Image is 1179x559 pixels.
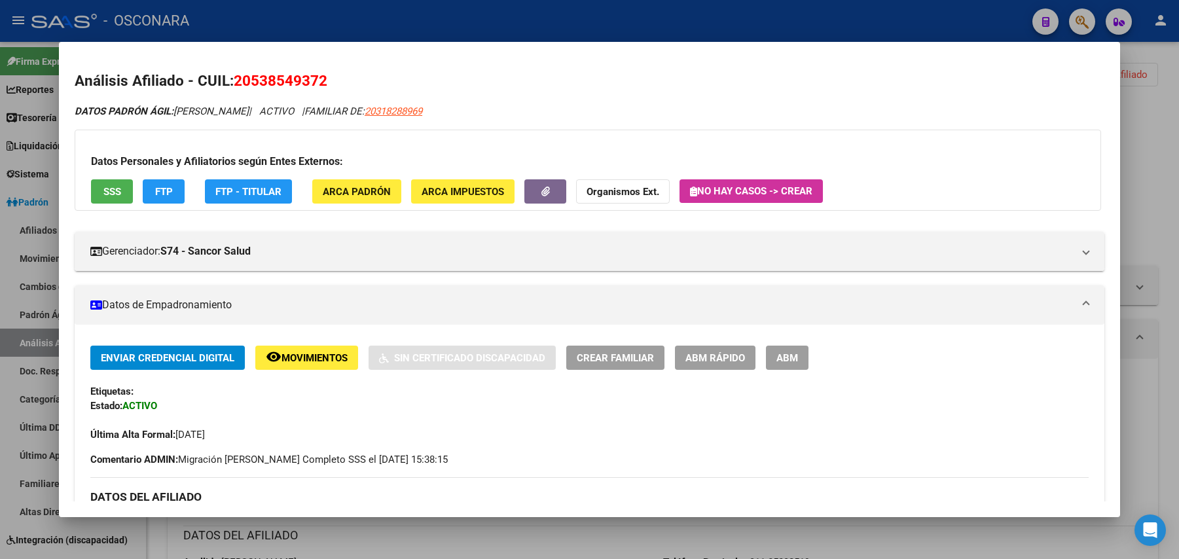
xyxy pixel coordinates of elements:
span: Sin Certificado Discapacidad [394,352,545,364]
h3: DATOS DEL AFILIADO [90,490,1089,504]
strong: ACTIVO [122,400,157,412]
span: ARCA Impuestos [422,186,504,198]
span: Enviar Credencial Digital [101,352,234,364]
button: ABM Rápido [675,346,755,370]
span: 20318288969 [365,105,422,117]
mat-expansion-panel-header: Gerenciador:S74 - Sancor Salud [75,232,1104,271]
div: Open Intercom Messenger [1134,514,1166,546]
strong: Etiquetas: [90,386,134,397]
h3: Datos Personales y Afiliatorios según Entes Externos: [91,154,1085,170]
span: [PERSON_NAME] [75,105,249,117]
button: ARCA Padrón [312,179,401,204]
span: FTP - Titular [215,186,281,198]
strong: DATOS PADRÓN ÁGIL: [75,105,173,117]
span: Migración [PERSON_NAME] Completo SSS el [DATE] 15:38:15 [90,452,448,467]
strong: Última Alta Formal: [90,429,175,441]
span: Movimientos [281,352,348,364]
button: Sin Certificado Discapacidad [369,346,556,370]
span: SSS [103,186,121,198]
strong: Organismos Ext. [587,186,659,198]
button: Organismos Ext. [576,179,670,204]
span: No hay casos -> Crear [690,185,812,197]
mat-panel-title: Datos de Empadronamiento [90,297,1073,313]
span: [DATE] [90,429,205,441]
button: FTP - Titular [205,179,292,204]
button: Movimientos [255,346,358,370]
mat-panel-title: Gerenciador: [90,243,1073,259]
button: Crear Familiar [566,346,664,370]
span: ARCA Padrón [323,186,391,198]
button: SSS [91,179,133,204]
span: ABM Rápido [685,352,745,364]
button: No hay casos -> Crear [680,179,823,203]
button: ARCA Impuestos [411,179,515,204]
span: FAMILIAR DE: [304,105,422,117]
strong: S74 - Sancor Salud [160,243,251,259]
i: | ACTIVO | [75,105,422,117]
span: ABM [776,352,798,364]
span: 20538549372 [234,72,327,89]
mat-icon: remove_red_eye [266,349,281,365]
strong: Comentario ADMIN: [90,454,178,465]
span: FTP [155,186,173,198]
strong: Estado: [90,400,122,412]
span: Crear Familiar [577,352,654,364]
mat-expansion-panel-header: Datos de Empadronamiento [75,285,1104,325]
button: ABM [766,346,808,370]
button: FTP [143,179,185,204]
h2: Análisis Afiliado - CUIL: [75,70,1104,92]
button: Enviar Credencial Digital [90,346,245,370]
